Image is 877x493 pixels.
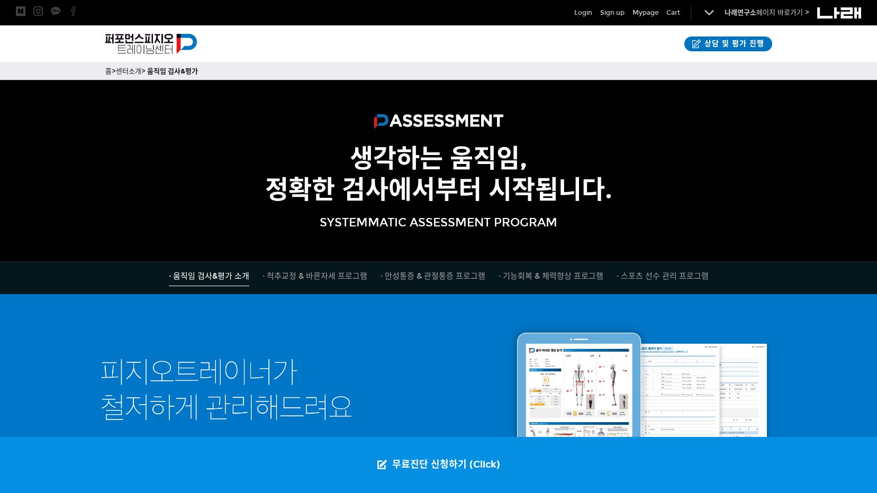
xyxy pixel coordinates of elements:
a: Mypage [632,7,658,18]
a: 움직임 검사&평가 [147,67,198,76]
span: · 스포츠 선수 관리 프로그램 [617,271,709,281]
img: ASSESSMENT [374,114,503,133]
a: Cart [666,7,680,18]
span: · 움직임 검사&평가 소개 [169,271,249,281]
a: Sign up [600,7,625,18]
p: > > [105,66,772,77]
span: · 만성통증 & 관절통증 프로그램 [381,271,485,281]
a: 무료진단 신청하기 (Click) [367,437,511,493]
a: · 기능회복 & 체력향상 프로그램 [499,270,603,286]
span: 상담 및 평가 진행 [701,39,764,49]
span: SYSTEMMATIC ASSESSMENT PROGRAM [320,215,557,230]
a: · 스포츠 선수 관리 프로그램 [617,270,709,286]
a: 센터소개 [116,67,141,76]
span: · 기능회복 & 체력향상 프로그램 [499,271,603,281]
strong: 정확한 검사에서부터 시작됩니다. [265,174,612,205]
span: · 척추교정 & 바른자세 프로그램 [263,271,367,281]
a: · 만성통증 & 관절통증 프로그램 [381,270,485,286]
a: 상담 및 평가 진행 [684,36,772,51]
a: 나래연구소페이지 바로가기 > [725,8,809,17]
a: · 움직임 검사&평가 소개 [169,270,249,287]
strong: 나래연구소 [725,8,756,17]
a: 홈 [105,67,112,76]
strong: 생각하는 움직임, [350,143,527,174]
a: · 척추교정 & 바른자세 프로그램 [263,270,367,286]
img: 피지오트레이너가 철저하게 관리해드려요 [100,359,351,421]
a: Login [574,7,592,18]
